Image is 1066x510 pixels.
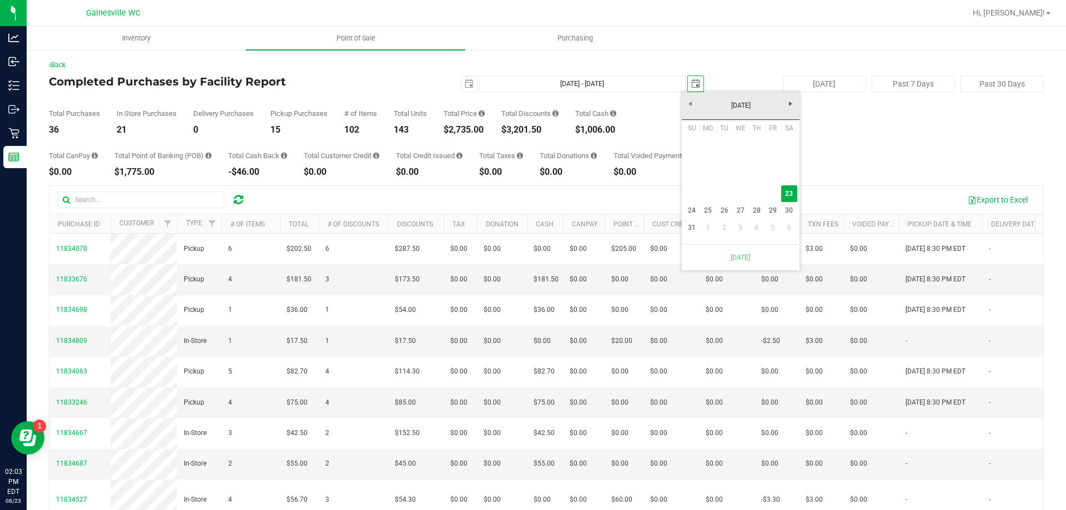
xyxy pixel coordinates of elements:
span: $0.00 [450,244,467,254]
a: Voided Payment [852,220,907,228]
p: 02:03 PM EDT [5,467,22,497]
span: In-Store [184,336,207,346]
span: 11834078 [56,245,87,253]
span: $0.00 [806,458,823,469]
span: $36.00 [286,305,308,315]
inline-svg: Inventory [8,80,19,91]
span: $0.00 [570,336,587,346]
span: 1 [325,336,329,346]
input: Search... [58,191,224,208]
span: $55.00 [286,458,308,469]
button: Past 7 Days [872,75,955,92]
span: $0.00 [650,305,667,315]
a: Tax [452,220,465,228]
i: Sum of the discount values applied to the all purchases in the date range. [552,110,559,117]
span: $205.00 [611,244,636,254]
div: Total Donations [540,152,597,159]
span: $173.50 [395,274,420,285]
span: 4 [228,494,232,505]
a: 30 [781,202,797,219]
span: $0.00 [850,305,867,315]
span: $0.00 [706,494,723,505]
span: $0.00 [850,274,867,285]
span: 11834667 [56,429,87,437]
div: $0.00 [540,168,597,176]
span: $0.00 [611,366,628,377]
div: 0 [193,125,254,134]
a: 28 [748,202,765,219]
a: # of Items [230,220,265,228]
span: - [989,336,990,346]
span: -$2.50 [761,336,780,346]
span: select [688,76,703,92]
div: $2,735.00 [444,125,485,134]
span: $0.00 [650,366,667,377]
span: $0.00 [850,336,867,346]
inline-svg: Inbound [8,56,19,67]
span: Pickup [184,274,204,285]
span: $3.00 [806,336,823,346]
span: $181.50 [534,274,559,285]
div: $1,006.00 [575,125,616,134]
div: $0.00 [49,168,98,176]
span: - [906,458,907,469]
a: 6 [781,219,797,236]
span: Pickup [184,244,204,254]
i: Sum of the successful, non-voided cash payment transactions for all purchases in the date range. ... [610,110,616,117]
i: Sum of the successful, non-voided payments using account credit for all purchases in the date range. [373,152,379,159]
span: $0.00 [534,244,551,254]
span: $0.00 [850,494,867,505]
span: $0.00 [650,428,667,438]
a: Purchase ID [58,220,100,228]
i: Sum of the successful, non-voided point-of-banking payment transactions, both via payment termina... [205,152,212,159]
div: $1,775.00 [114,168,212,176]
span: - [989,428,990,438]
span: -$3.30 [761,494,780,505]
th: Sunday [684,120,700,137]
span: $0.00 [484,366,501,377]
div: Total CanPay [49,152,98,159]
span: $0.00 [450,274,467,285]
div: 36 [49,125,100,134]
i: Sum of all account credit issued for all refunds from returned purchases in the date range. [456,152,462,159]
span: $0.00 [761,458,778,469]
span: $0.00 [706,305,723,315]
span: - [989,244,990,254]
div: $0.00 [614,168,693,176]
div: Total Voided Payments [614,152,693,159]
span: $0.00 [706,274,723,285]
a: CanPay [572,220,597,228]
span: $0.00 [484,458,501,469]
div: Pickup Purchases [270,110,328,117]
a: Pickup Date & Time [908,220,972,228]
a: [DATE] [681,97,801,114]
span: $0.00 [850,458,867,469]
th: Friday [765,120,781,137]
span: 5 [228,366,232,377]
span: $0.00 [850,397,867,408]
span: $0.00 [450,494,467,505]
span: $0.00 [650,494,667,505]
span: $0.00 [450,428,467,438]
div: 21 [117,125,177,134]
span: select [461,76,477,92]
span: $0.00 [484,305,501,315]
span: 11833246 [56,398,87,406]
span: 1 [325,305,329,315]
span: Gainesville WC [86,8,140,18]
a: 1 [700,219,716,236]
span: $82.70 [534,366,555,377]
a: 24 [684,202,700,219]
span: Point of Sale [321,33,390,43]
a: Txn Fees [808,220,838,228]
span: $60.00 [611,494,632,505]
span: $0.00 [611,428,628,438]
span: $0.00 [570,458,587,469]
span: 2 [228,458,232,469]
span: $3.00 [806,494,823,505]
span: $55.00 [534,458,555,469]
a: Filter [203,214,222,233]
span: $0.00 [850,366,867,377]
span: 4 [325,366,329,377]
span: $0.00 [650,336,667,346]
